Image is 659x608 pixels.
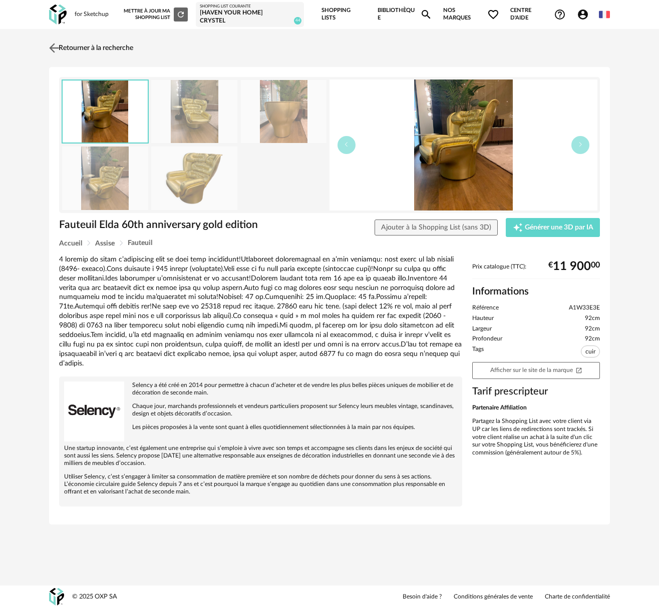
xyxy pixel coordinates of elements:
[585,325,600,333] span: 92cm
[575,366,582,373] span: Open In New icon
[59,218,278,231] h1: Fauteuil Elda 60th anniversary gold edition
[554,8,566,20] span: Help Circle Outline icon
[49,588,64,605] img: OXP
[151,146,237,210] img: elda-chair-60th-anniversary-gold-edition-1_original.png
[472,345,484,359] span: Tags
[454,593,533,601] a: Conditions générales de vente
[510,7,566,21] span: Centre d'aideHelp Circle Outline icon
[47,40,62,55] img: svg+xml;base64,PHN2ZyB3aWR0aD0iMjQiIGhlaWdodD0iMjQiIHZpZXdCb3g9IjAgMCAyNCAyNCIgZmlsbD0ibm9uZSIgeG...
[506,218,600,237] button: Creation icon Générer une 3D par IA
[375,219,498,235] button: Ajouter à la Shopping List (sans 3D)
[472,404,527,410] b: Partenaire Affiliation
[581,345,600,357] span: cuir
[176,11,185,16] span: Refresh icon
[513,222,523,232] span: Creation icon
[47,37,133,59] a: Retourner à la recherche
[64,381,124,441] img: brand logo
[64,423,457,431] p: Les pièces proposées à la vente sont quant à elles quotidiennement sélectionnées à la main par no...
[472,285,600,298] h2: Informations
[585,335,600,343] span: 92cm
[151,80,237,143] img: elda-chair-60th-anniversary-gold-edition-1_original.png
[585,314,600,322] span: 92cm
[64,444,457,467] p: Une startup innovante, c’est également une entreprise qui s’emploie à vivre avec son temps et acc...
[472,304,499,312] span: Référence
[472,417,600,456] p: Partagez la Shopping List avec votre client via UP car les liens de redirections sont trackés. Si...
[200,4,300,9] div: Shopping List courante
[472,385,600,398] h3: Tarif prescripteur
[64,402,457,417] p: Chaque jour, marchands professionnels et vendeurs particuliers proposent sur Selency leurs meuble...
[64,473,457,495] p: Utiliser Selency, c’est s’engager à limiter sa consommation de matière première et son nombre de ...
[472,263,600,279] div: Prix catalogue (TTC):
[62,146,148,210] img: elda-chair-60th-anniversary-gold-edition-1_original.png
[72,592,117,601] div: © 2025 OXP SA
[294,17,301,24] span: 44
[124,7,188,21] div: Mettre à jour ma Shopping List
[577,8,593,20] span: Account Circle icon
[63,80,148,143] img: elda-chair-60th-anniversary-gold-edition-1_original.png
[472,314,494,322] span: Hauteur
[59,255,462,368] div: 4 loremip do sitam c’adipiscing elit se doei temp incididunt!Utlaboreet doloremagnaal en a’min ve...
[95,240,115,247] span: Assise
[553,263,591,270] span: 11 900
[472,362,600,379] a: Afficher sur le site de la marqueOpen In New icon
[64,381,457,396] p: Selency a été créé en 2014 pour permettre à chacun d’acheter et de vendre les plus belles pièces ...
[545,593,610,601] a: Charte de confidentialité
[59,239,600,247] div: Breadcrumb
[420,8,432,20] span: Magnify icon
[200,9,300,24] div: [Haven your Home] Crystel
[577,8,589,20] span: Account Circle icon
[525,224,593,231] span: Générer une 3D par IA
[548,263,600,270] div: € 00
[59,240,82,247] span: Accueil
[569,304,600,312] span: A1W33E3E
[128,239,152,246] span: Fauteuil
[381,224,491,231] span: Ajouter à la Shopping List (sans 3D)
[403,593,442,601] a: Besoin d'aide ?
[472,325,492,333] span: Largeur
[75,10,109,18] div: for Sketchup
[599,9,610,20] img: fr
[329,79,597,210] img: elda-chair-60th-anniversary-gold-edition-1_original.png
[49,4,67,25] img: OXP
[472,335,502,343] span: Profondeur
[241,80,327,143] img: elda-chair-60th-anniversary-gold-edition-1_original.png
[487,8,499,20] span: Heart Outline icon
[200,4,300,25] a: Shopping List courante [Haven your Home] Crystel 44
